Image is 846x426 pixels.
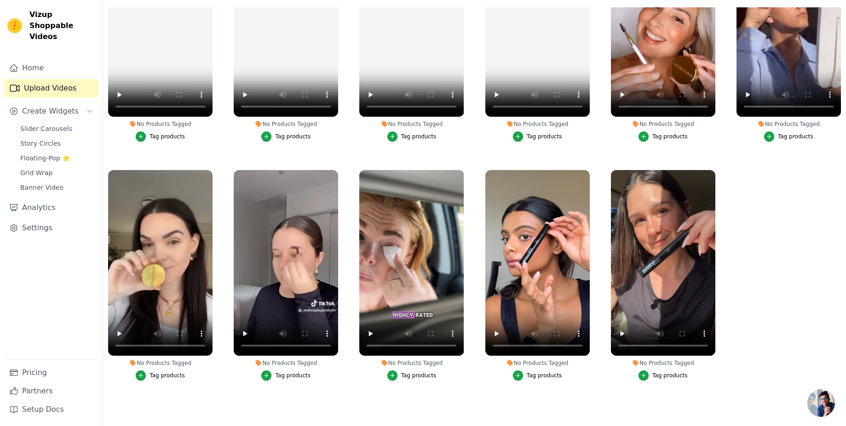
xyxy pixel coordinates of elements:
[15,166,99,179] a: Grid Wrap
[15,122,99,135] a: Slider Carousels
[22,106,79,117] span: Create Widgets
[275,372,311,379] div: Tag products
[4,219,99,237] a: Settings
[234,120,338,128] div: No Products Tagged
[401,133,437,140] div: Tag products
[387,131,437,142] button: Tag products
[136,131,185,142] button: Tag products
[108,120,213,128] div: No Products Tagged
[150,372,185,379] div: Tag products
[15,152,99,165] a: Floating-Pop ⭐
[527,133,562,140] div: Tag products
[359,359,464,367] div: No Products Tagged
[4,79,99,97] a: Upload Videos
[261,370,311,381] button: Tag products
[15,181,99,194] a: Banner Video
[387,370,437,381] button: Tag products
[4,199,99,217] a: Analytics
[401,372,437,379] div: Tag products
[261,131,311,142] button: Tag products
[639,131,688,142] button: Tag products
[652,372,688,379] div: Tag products
[150,133,185,140] div: Tag products
[4,59,99,77] a: Home
[611,120,715,128] div: No Products Tagged
[20,139,61,148] span: Story Circles
[527,372,562,379] div: Tag products
[108,359,213,367] div: No Products Tagged
[4,382,99,400] a: Partners
[20,153,70,163] span: Floating-Pop ⭐
[20,183,63,192] span: Banner Video
[611,359,715,367] div: No Products Tagged
[4,400,99,419] a: Setup Docs
[234,359,338,367] div: No Products Tagged
[737,120,841,128] div: No Products Tagged
[4,364,99,382] a: Pricing
[275,133,311,140] div: Tag products
[485,359,590,367] div: No Products Tagged
[764,131,813,142] button: Tag products
[778,133,813,140] div: Tag products
[4,102,99,120] button: Create Widgets
[807,389,835,417] div: Open chat
[29,9,95,42] span: Vizup Shoppable Videos
[513,370,562,381] button: Tag products
[513,131,562,142] button: Tag products
[15,137,99,150] a: Story Circles
[485,120,590,128] div: No Products Tagged
[20,168,52,177] span: Grid Wrap
[359,120,464,128] div: No Products Tagged
[136,370,185,381] button: Tag products
[652,133,688,140] div: Tag products
[20,124,72,133] span: Slider Carousels
[639,370,688,381] button: Tag products
[7,18,22,33] img: Vizup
